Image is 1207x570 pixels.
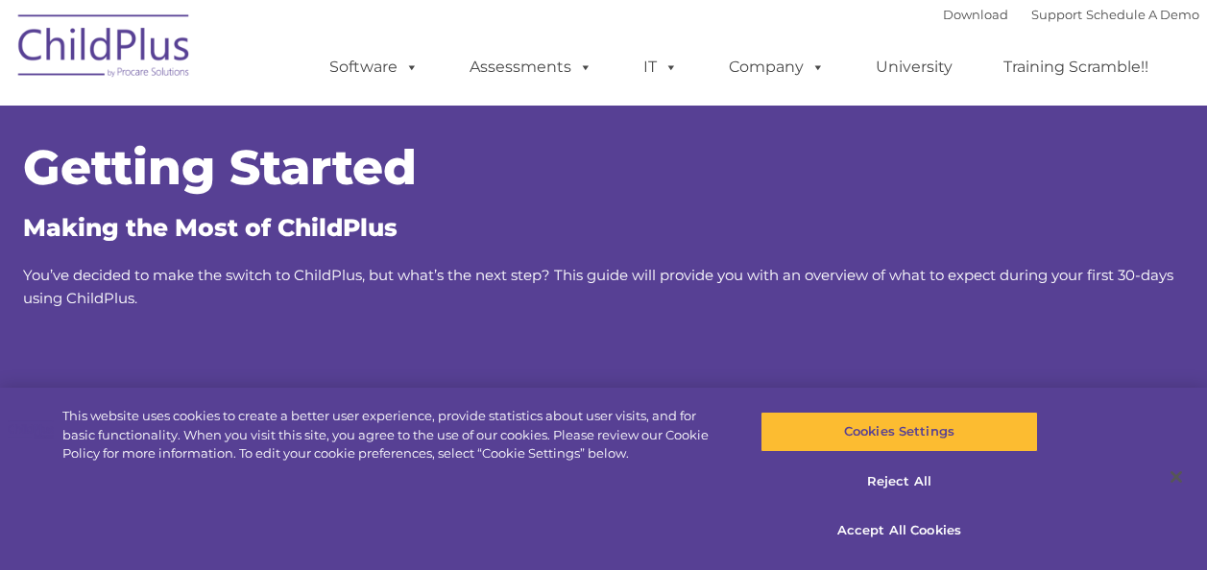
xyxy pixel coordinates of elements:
[943,7,1008,22] a: Download
[943,7,1199,22] font: |
[760,412,1038,452] button: Cookies Settings
[310,48,438,86] a: Software
[857,48,972,86] a: University
[23,138,417,197] span: Getting Started
[9,1,201,97] img: ChildPlus by Procare Solutions
[760,462,1038,502] button: Reject All
[760,511,1038,551] button: Accept All Cookies
[1031,7,1082,22] a: Support
[450,48,612,86] a: Assessments
[710,48,844,86] a: Company
[1155,456,1197,498] button: Close
[624,48,697,86] a: IT
[23,266,1173,307] span: You’ve decided to make the switch to ChildPlus, but what’s the next step? This guide will provide...
[23,213,398,242] span: Making the Most of ChildPlus
[62,407,724,463] div: This website uses cookies to create a better user experience, provide statistics about user visit...
[1086,7,1199,22] a: Schedule A Demo
[984,48,1168,86] a: Training Scramble!!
